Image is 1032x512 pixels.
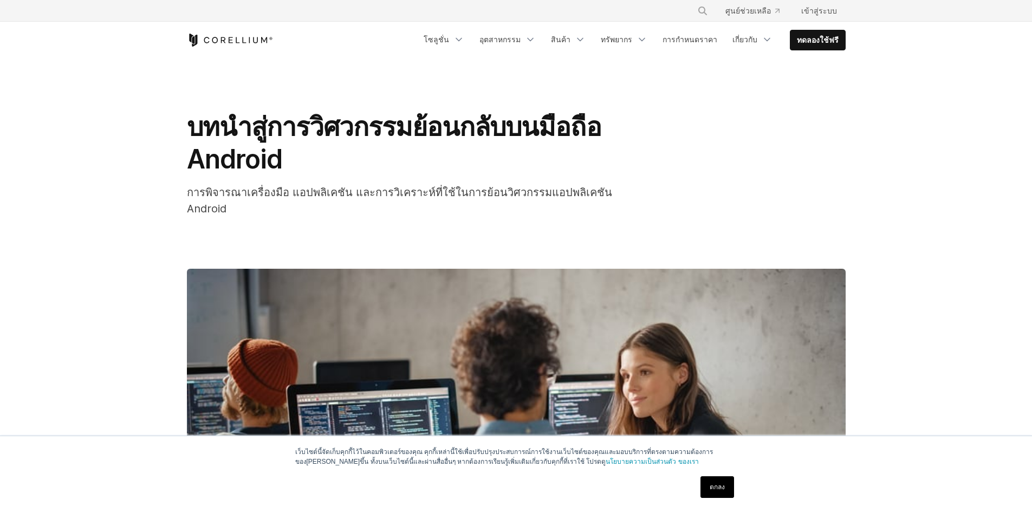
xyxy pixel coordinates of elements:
font: เข้าสู่ระบบ [801,6,837,15]
a: นโยบายความเป็นส่วนตัว ของเรา [606,458,698,465]
a: บ้านโคเรลเลียม [187,34,273,47]
a: ตกลง [700,476,734,498]
font: ศูนย์ช่วยเหลือ [725,6,771,15]
font: อุตสาหกรรม [479,35,521,44]
font: โซลูชั่น [424,35,449,44]
font: เว็บไซต์นี้จัดเก็บคุกกี้ไว้ในคอมพิวเตอร์ของคุณ คุกกี้เหล่านี้ใช้เพื่อปรับปรุงประสบการณ์การใช้งานเ... [295,448,713,465]
font: สินค้า [551,35,570,44]
font: บทนำสู่การวิศวกรรมย้อนกลับบนมือถือ Android [187,111,601,175]
font: การพิจารณาเครื่องมือ แอปพลิเคชัน และการวิเคราะห์ที่ใช้ในการย้อนวิศวกรรมแอปพลิเคชัน Android [187,186,612,215]
div: เมนูการนำทาง [684,1,846,21]
button: ค้นหา [693,1,712,21]
font: เกี่ยวกับ [732,35,757,44]
font: ทรัพยากร [601,35,632,44]
font: ตกลง [710,483,725,491]
font: การกำหนดราคา [663,35,717,44]
div: เมนูการนำทาง [417,30,846,50]
font: ทดลองใช้ฟรี [797,35,839,44]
